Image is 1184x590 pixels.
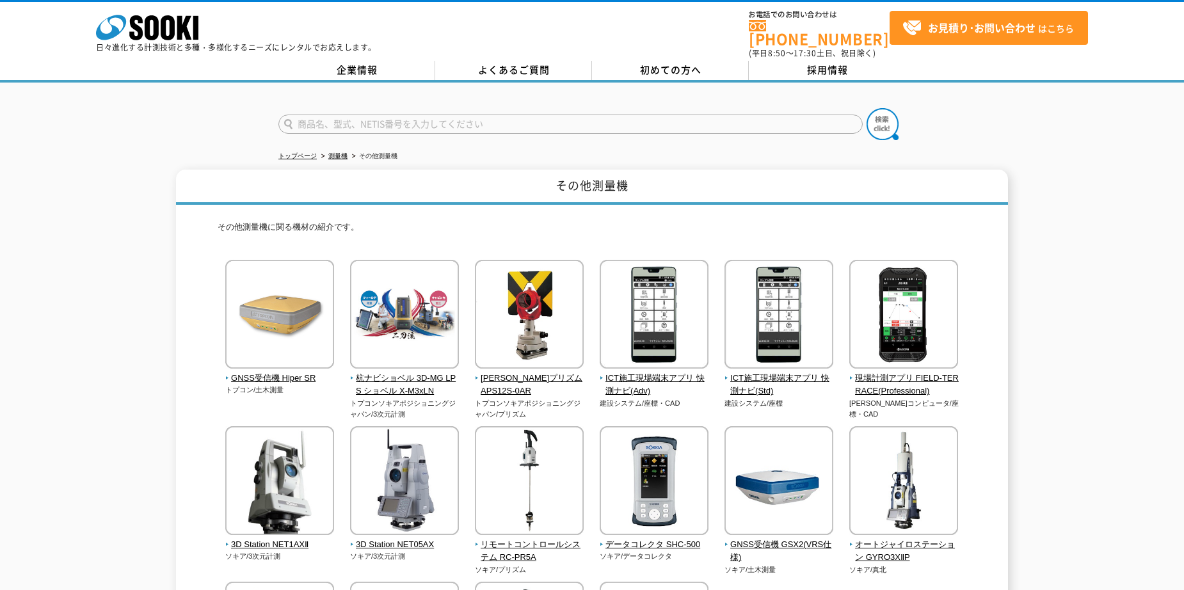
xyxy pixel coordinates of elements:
span: 現場計測アプリ FIELD-TERRACE(Professional) [849,372,959,399]
img: GNSS受信機 Hiper SR [225,260,334,372]
a: リモートコントロールシステム RC-PR5A [475,526,584,564]
p: ソキア/3次元計測 [225,551,335,562]
img: ICT施工現場端末アプリ 快測ナビ(Std) [724,260,833,372]
span: データコレクタ SHC-500 [600,538,709,552]
a: ICT施工現場端末アプリ 快測ナビ(Std) [724,360,834,398]
img: オートジャイロステーション GYRO3XⅡP [849,426,958,538]
img: 3D Station NET1AXⅡ [225,426,334,538]
a: GNSS受信機 Hiper SR [225,360,335,385]
a: お見積り･お問い合わせはこちら [890,11,1088,45]
a: [PHONE_NUMBER] [749,20,890,46]
a: よくあるご質問 [435,61,592,80]
span: (平日 ～ 土日、祝日除く) [749,47,876,59]
a: 企業情報 [278,61,435,80]
p: ソキア/プリズム [475,564,584,575]
a: [PERSON_NAME]プリズム APS12S-0AR [475,360,584,398]
img: 一素子プリズム APS12S-0AR [475,260,584,372]
p: トプコンソキアポジショニングジャパン/3次元計測 [350,398,460,419]
img: 現場計測アプリ FIELD-TERRACE(Professional) [849,260,958,372]
span: [PERSON_NAME]プリズム APS12S-0AR [475,372,584,399]
span: GNSS受信機 Hiper SR [225,372,335,385]
span: お電話でのお問い合わせは [749,11,890,19]
span: 17:30 [794,47,817,59]
a: トップページ [278,152,317,159]
p: トプコン/土木測量 [225,385,335,395]
img: リモートコントロールシステム RC-PR5A [475,426,584,538]
span: はこちら [902,19,1074,38]
span: オートジャイロステーション GYRO3XⅡP [849,538,959,565]
p: [PERSON_NAME]コンピュータ/座標・CAD [849,398,959,419]
p: 日々進化する計測技術と多種・多様化するニーズにレンタルでお応えします。 [96,44,376,51]
span: リモートコントロールシステム RC-PR5A [475,538,584,565]
p: トプコンソキアポジショニングジャパン/プリズム [475,398,584,419]
img: 杭ナビショベル 3D-MG LPS ショベル X-M3xLN [350,260,459,372]
span: 杭ナビショベル 3D-MG LPS ショベル X-M3xLN [350,372,460,399]
p: ソキア/真北 [849,564,959,575]
img: btn_search.png [867,108,899,140]
span: GNSS受信機 GSX2(VRS仕様) [724,538,834,565]
img: GNSS受信機 GSX2(VRS仕様) [724,426,833,538]
p: 建設システム/座標 [724,398,834,409]
a: 採用情報 [749,61,906,80]
span: ICT施工現場端末アプリ 快測ナビ(Std) [724,372,834,399]
p: ソキア/3次元計測 [350,551,460,562]
a: ICT施工現場端末アプリ 快測ナビ(Adv) [600,360,709,398]
span: 8:50 [768,47,786,59]
a: 初めての方へ [592,61,749,80]
strong: お見積り･お問い合わせ [928,20,1036,35]
p: ソキア/データコレクタ [600,551,709,562]
span: 初めての方へ [640,63,701,77]
span: 3D Station NET1AXⅡ [225,538,335,552]
a: GNSS受信機 GSX2(VRS仕様) [724,526,834,564]
a: オートジャイロステーション GYRO3XⅡP [849,526,959,564]
h1: その他測量機 [176,170,1008,205]
a: 3D Station NET1AXⅡ [225,526,335,552]
p: その他測量機に関る機材の紹介です。 [218,221,966,241]
input: 商品名、型式、NETIS番号を入力してください [278,115,863,134]
span: ICT施工現場端末アプリ 快測ナビ(Adv) [600,372,709,399]
img: 3D Station NET05AX [350,426,459,538]
img: ICT施工現場端末アプリ 快測ナビ(Adv) [600,260,708,372]
a: 杭ナビショベル 3D-MG LPS ショベル X-M3xLN [350,360,460,398]
img: データコレクタ SHC-500 [600,426,708,538]
span: 3D Station NET05AX [350,538,460,552]
p: ソキア/土木測量 [724,564,834,575]
a: データコレクタ SHC-500 [600,526,709,552]
li: その他測量機 [349,150,397,163]
p: 建設システム/座標・CAD [600,398,709,409]
a: 測量機 [328,152,348,159]
a: 現場計測アプリ FIELD-TERRACE(Professional) [849,360,959,398]
a: 3D Station NET05AX [350,526,460,552]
